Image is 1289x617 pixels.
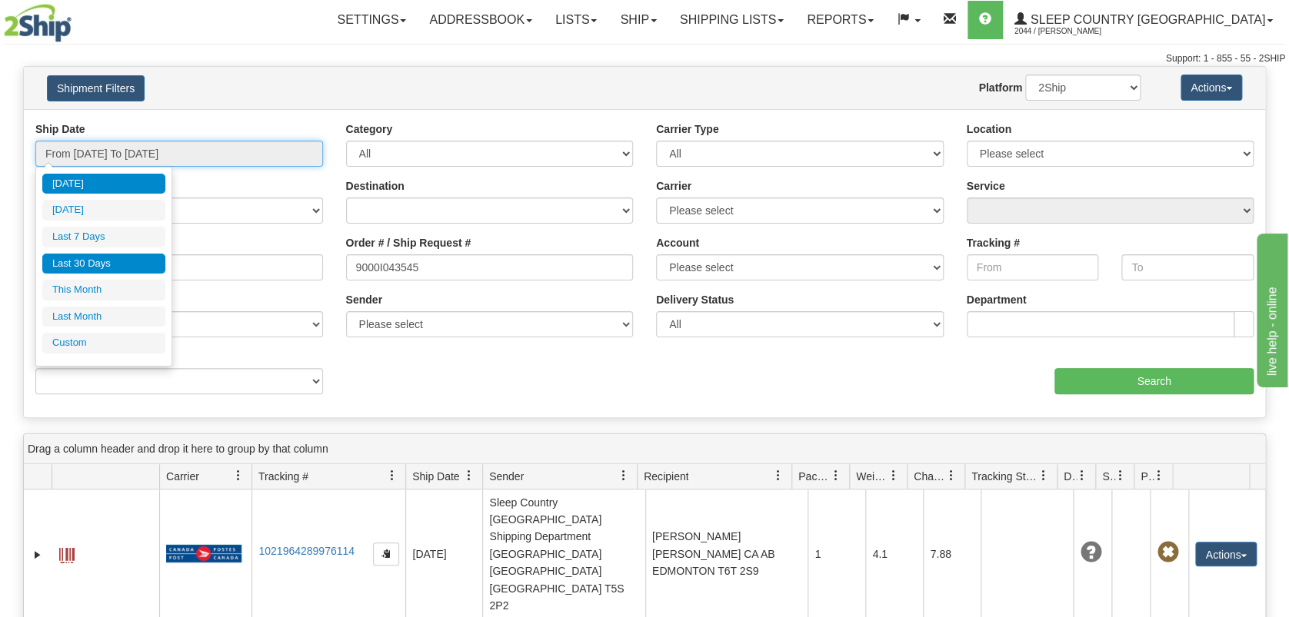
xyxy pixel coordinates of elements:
[1080,542,1101,563] span: Unknown
[4,52,1285,65] div: Support: 1 - 855 - 55 - 2SHIP
[1064,469,1077,484] span: Delivery Status
[418,1,544,39] a: Addressbook
[1102,469,1115,484] span: Shipment Issues
[346,178,405,194] label: Destination
[967,121,1011,137] label: Location
[47,75,145,101] button: Shipment Filters
[258,545,355,557] a: 1021964289976114
[225,463,251,489] a: Carrier filter column settings
[42,200,165,221] li: [DATE]
[1146,463,1172,489] a: Pickup Status filter column settings
[1031,463,1057,489] a: Tracking Status filter column settings
[42,307,165,327] li: Last Month
[1157,542,1178,563] span: Pickup Not Assigned
[765,463,791,489] a: Recipient filter column settings
[967,235,1020,250] label: Tracking #
[42,227,165,247] li: Last 7 Days
[881,463,907,489] a: Weight filter column settings
[1181,75,1242,101] button: Actions
[42,174,165,194] li: [DATE]
[379,463,405,489] a: Tracking # filter column settings
[644,469,688,484] span: Recipient
[544,1,608,39] a: Lists
[967,254,1099,280] input: From
[12,9,142,28] div: live help - online
[656,292,734,307] label: Delivery Status
[346,235,471,250] label: Order # / Ship Request #
[346,121,393,137] label: Category
[656,178,691,194] label: Carrier
[967,292,1027,307] label: Department
[1121,254,1254,280] input: To
[24,434,1265,464] div: grid grouping header
[656,235,699,250] label: Account
[42,254,165,274] li: Last 30 Days
[1054,368,1254,394] input: Search
[978,80,1022,95] label: Platform
[1195,542,1257,566] button: Actions
[412,469,459,484] span: Ship Date
[668,1,795,39] a: Shipping lists
[42,333,165,353] li: Custom
[373,542,399,566] button: Copy to clipboard
[1027,13,1265,26] span: Sleep Country [GEOGRAPHIC_DATA]
[1069,463,1095,489] a: Delivery Status filter column settings
[325,1,418,39] a: Settings
[489,469,524,484] span: Sender
[42,280,165,300] li: This Month
[611,463,637,489] a: Sender filter column settings
[4,4,72,42] img: logo2044.jpg
[608,1,668,39] a: Ship
[798,469,831,484] span: Packages
[656,121,718,137] label: Carrier Type
[1107,463,1134,489] a: Shipment Issues filter column settings
[30,547,45,562] a: Expand
[938,463,964,489] a: Charge filter column settings
[166,469,199,484] span: Carrier
[1003,1,1284,39] a: Sleep Country [GEOGRAPHIC_DATA] 2044 / [PERSON_NAME]
[258,469,308,484] span: Tracking #
[1014,24,1130,39] span: 2044 / [PERSON_NAME]
[1141,469,1154,484] span: Pickup Status
[914,469,946,484] span: Charge
[971,469,1038,484] span: Tracking Status
[856,469,888,484] span: Weight
[346,292,382,307] label: Sender
[166,544,241,563] img: 20 - Canada Post
[823,463,849,489] a: Packages filter column settings
[35,121,85,137] label: Ship Date
[795,1,885,39] a: Reports
[967,178,1005,194] label: Service
[456,463,482,489] a: Ship Date filter column settings
[1254,230,1287,386] iframe: chat widget
[59,541,75,566] a: Label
